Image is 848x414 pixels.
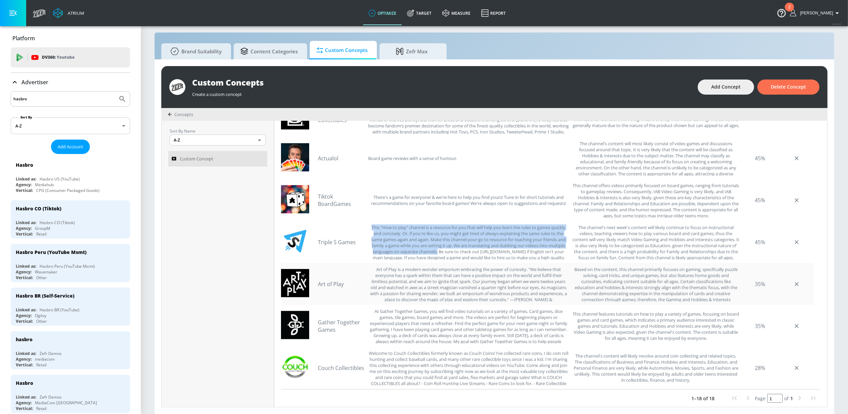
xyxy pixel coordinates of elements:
[36,318,47,324] div: Other
[572,141,740,176] div: The channel's content will most likely consist of video games and discussions focused around that...
[35,225,50,231] div: GroupM
[11,117,130,134] div: A-Z
[363,1,402,25] a: optimize
[40,176,80,182] div: Hasbro US (YouTube)
[797,11,833,15] span: login as: lindsay.benharris@zefr.com
[16,269,32,275] div: Agency:
[16,176,36,182] div: Linked as:
[790,9,841,17] button: [PERSON_NAME]
[36,275,47,280] div: Other
[16,336,33,343] div: hasbro
[16,351,36,356] div: Linked as:
[368,183,569,218] div: There's a game for everyone! & we're here to help you find yours! Tune in for short tutorials and...
[368,224,569,260] div: This "How to play" channel is a resource for you that will help you learn the rules to games quic...
[572,224,740,260] div: The channel's next week's content will likely continue to focus on instructional videos, teaching...
[16,318,33,324] div: Vertical:
[170,135,266,146] div: A-Z
[40,394,62,400] div: Zefr Demos
[318,319,365,333] a: Gather Together Games
[790,395,793,402] span: 1
[240,43,298,59] span: Content Categories
[16,406,33,411] div: Vertical:
[53,8,84,18] a: Atrium
[281,269,309,297] img: UCGU46PKVocGGmMgLxaLzF_Q
[40,307,79,313] div: Hasbro BR (YouTube)
[16,362,33,368] div: Vertical:
[281,227,309,255] img: UC5--Olk4nljSNeT5wXfTOuA
[368,308,569,344] div: At Gather Together Games, you will find video tutorials on a variety of games. Card games, dice g...
[192,77,691,88] div: Custom Concepts
[572,183,740,218] div: This channel offers videos primarily focused on board games, ranging from tutorials to gameplay r...
[743,224,777,260] div: 45%
[743,266,777,302] div: 35%
[16,356,32,362] div: Agency:
[115,92,130,106] button: Submit Search
[788,7,791,16] div: 2
[16,263,36,269] div: Linked as:
[65,10,84,16] div: Atrium
[317,42,368,58] span: Custom Concepts
[11,29,130,48] div: Platform
[11,375,130,413] div: HasbroLinked as:Zefr DemosAgency:MediaCom [GEOGRAPHIC_DATA]Vertical:Retail
[35,269,57,275] div: Wavemaker
[16,225,32,231] div: Agency:
[35,356,55,362] div: mediacom
[40,263,95,269] div: Hasbro Peru (YouTube Msmt)
[11,200,130,239] div: Hasbro CO (Tiktok)Linked as:Hasbro CO (Tiktok)Agency:GroupMVertical:Retail
[318,239,365,246] a: Triple S Games
[11,288,130,326] div: Hasbro BR (Self-Service)Linked as:Hasbro BR (YouTube)Agency:OgilvyVertical:Other
[16,400,32,406] div: Agency:
[771,83,806,91] span: Delete Concept
[318,280,365,288] a: Art of Play
[743,141,777,176] div: 45%
[755,394,793,403] div: Set page and press "Enter"
[368,141,457,176] div: Board game reviews with a sense of humour.
[36,188,100,193] div: CPG (Consumer Packaged Goods)
[281,185,309,213] img: UCcnYDbMBxjTRlGkOX1Y5xzA
[42,54,74,61] p: DV360:
[21,79,48,86] p: Advertiser
[13,95,115,103] input: Search by name
[174,111,193,117] span: Concepts
[11,47,130,67] div: DV360: Youtube
[691,395,715,402] p: 1–18 of 18
[11,331,130,369] div: hasbroLinked as:Zefr DemosAgency:mediacomVertical:Retail
[58,143,83,151] span: Add Account
[40,351,62,356] div: Zefr Demos
[368,266,569,302] div: Art of Play is a modern wonder emporium embracing the power of curiosity. "We believe that everyo...
[281,143,309,171] img: UCO-hn9MJOu7pOUdGSabKGvA
[51,140,90,154] button: Add Account
[757,80,819,95] button: Delete Concept
[402,1,437,25] a: Target
[11,73,130,92] div: Advertiser
[35,182,54,188] div: Mediahub
[16,394,36,400] div: Linked as:
[767,394,783,403] input: page
[16,182,32,188] div: Agency:
[36,362,47,368] div: Retail
[16,162,33,168] div: Hasbro
[11,244,130,282] div: Hasbro Peru (YouTube Msmt)Linked as:Hasbro Peru (YouTube Msmt)Agency:WavemakerVertical:Other
[572,350,740,385] div: The channel's content will likely revolve around coin collecting and related topics. The classifi...
[35,400,97,406] div: MediaCom [GEOGRAPHIC_DATA]
[281,311,309,339] img: UCVeEx96wzFgzhXsy7cBC8hw
[168,151,267,166] a: Custom Concept
[170,127,266,135] p: Sort By Name
[698,80,754,95] button: Add Concept
[16,313,32,318] div: Agency:
[57,54,74,61] p: Youtube
[368,350,569,385] div: Welcome to Couch Collectibles formerly known as Couch Coins! I’ve collected rare coins, I do coin...
[711,83,741,91] span: Add Concept
[16,205,61,212] div: Hasbro CO (Tiktok)
[16,275,33,280] div: Vertical:
[35,313,46,318] div: Ogilvy
[437,1,476,25] a: measure
[180,155,213,163] span: Custom Concept
[16,380,33,386] div: Hasbro
[11,157,130,195] div: HasbroLinked as:Hasbro US (YouTube)Agency:MediahubVertical:CPG (Consumer Packaged Goods)
[16,220,36,225] div: Linked as:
